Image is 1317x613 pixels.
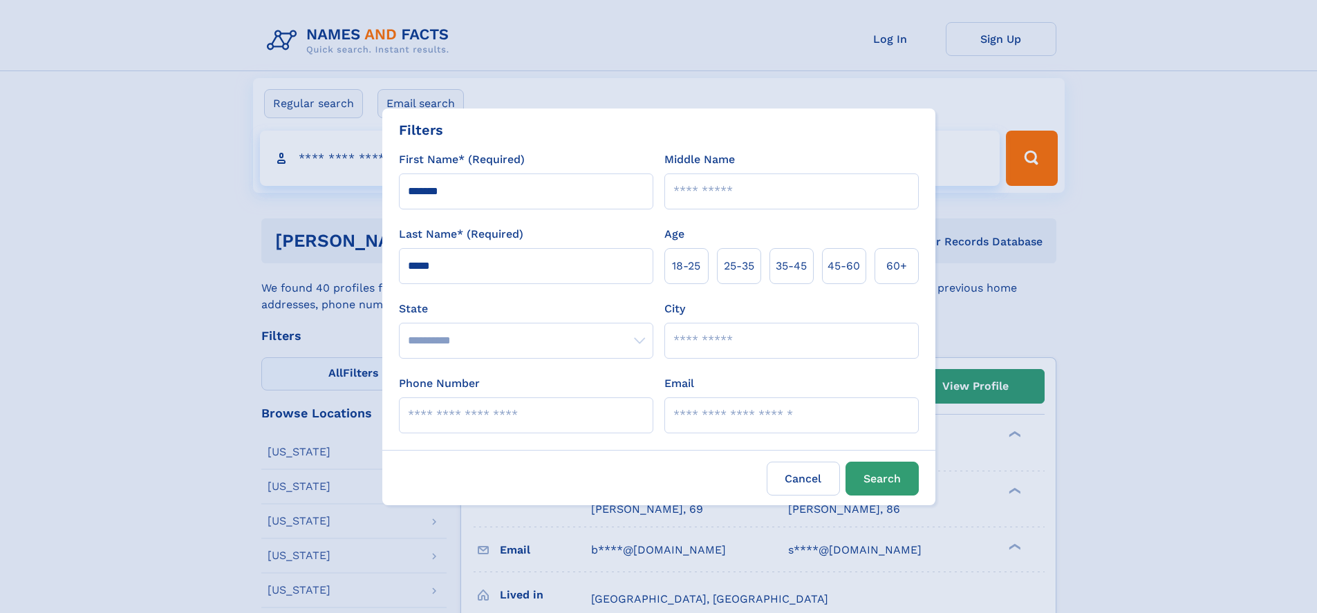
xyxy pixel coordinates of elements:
[664,375,694,392] label: Email
[664,226,684,243] label: Age
[846,462,919,496] button: Search
[399,151,525,168] label: First Name* (Required)
[664,151,735,168] label: Middle Name
[767,462,840,496] label: Cancel
[886,258,907,274] span: 60+
[776,258,807,274] span: 35‑45
[724,258,754,274] span: 25‑35
[399,226,523,243] label: Last Name* (Required)
[664,301,685,317] label: City
[672,258,700,274] span: 18‑25
[828,258,860,274] span: 45‑60
[399,120,443,140] div: Filters
[399,375,480,392] label: Phone Number
[399,301,653,317] label: State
